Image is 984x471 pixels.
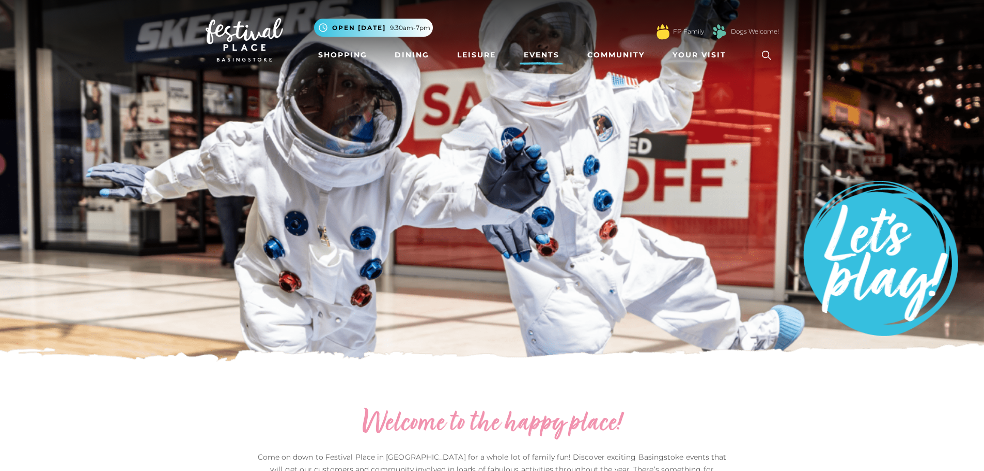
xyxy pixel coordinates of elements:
[390,23,430,33] span: 9.30am-7pm
[583,45,649,65] a: Community
[673,50,726,60] span: Your Visit
[391,45,433,65] a: Dining
[673,27,704,36] a: FP Family
[332,23,386,33] span: Open [DATE]
[255,407,730,440] h2: Welcome to the happy place!
[314,45,371,65] a: Shopping
[668,45,736,65] a: Your Visit
[453,45,500,65] a: Leisure
[520,45,564,65] a: Events
[314,19,433,37] button: Open [DATE] 9.30am-7pm
[731,27,779,36] a: Dogs Welcome!
[206,18,283,62] img: Festival Place Logo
